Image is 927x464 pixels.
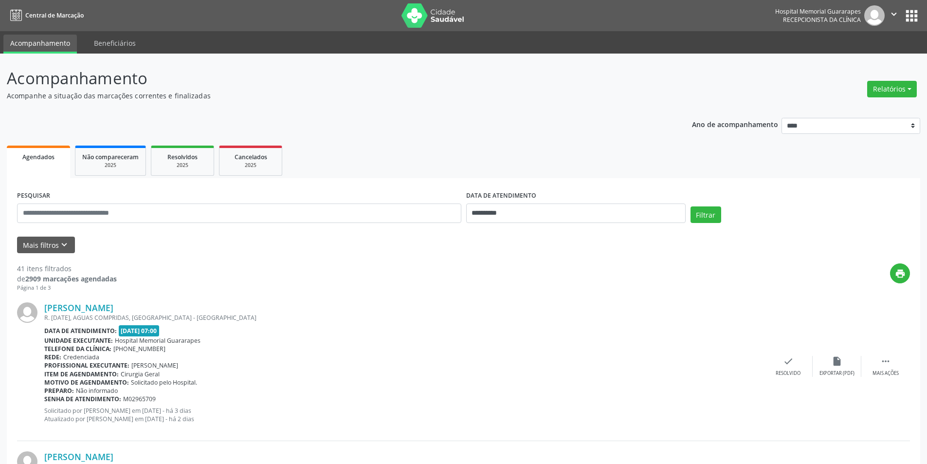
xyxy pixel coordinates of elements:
img: img [17,302,37,323]
div: 2025 [158,162,207,169]
p: Solicitado por [PERSON_NAME] em [DATE] - há 3 dias Atualizado por [PERSON_NAME] em [DATE] - há 2 ... [44,407,764,423]
p: Acompanhe a situação das marcações correntes e finalizadas [7,91,646,101]
span: Solicitado pelo Hospital. [131,378,197,387]
span: [DATE] 07:00 [119,325,160,336]
div: Exportar (PDF) [819,370,854,377]
p: Acompanhamento [7,66,646,91]
b: Preparo: [44,387,74,395]
span: [PHONE_NUMBER] [113,345,165,353]
span: Cirurgia Geral [121,370,160,378]
div: 2025 [226,162,275,169]
button:  [885,5,903,26]
div: Resolvido [776,370,800,377]
span: Recepcionista da clínica [783,16,861,24]
span: Central de Marcação [25,11,84,19]
b: Motivo de agendamento: [44,378,129,387]
span: Agendados [22,153,55,161]
div: 41 itens filtrados [17,263,117,274]
i: print [895,268,906,279]
a: Central de Marcação [7,7,84,23]
span: Não compareceram [82,153,139,161]
button: Mais filtroskeyboard_arrow_down [17,237,75,254]
div: Mais ações [872,370,899,377]
i: keyboard_arrow_down [59,240,70,250]
label: PESQUISAR [17,188,50,204]
a: Acompanhamento [3,35,77,54]
a: [PERSON_NAME] [44,302,113,313]
div: Página 1 de 3 [17,284,117,292]
i: check [783,356,794,367]
span: M02965709 [123,395,156,403]
span: [PERSON_NAME] [131,361,178,370]
img: img [864,5,885,26]
div: 2025 [82,162,139,169]
button: print [890,263,910,283]
b: Data de atendimento: [44,327,117,335]
div: R. [DATE], AGUAS COMPRIDAS, [GEOGRAPHIC_DATA] - [GEOGRAPHIC_DATA] [44,314,764,322]
strong: 2909 marcações agendadas [25,274,117,283]
p: Ano de acompanhamento [692,118,778,130]
a: [PERSON_NAME] [44,451,113,462]
b: Rede: [44,353,61,361]
b: Profissional executante: [44,361,129,370]
button: Filtrar [691,206,721,223]
div: de [17,274,117,284]
b: Unidade executante: [44,336,113,345]
span: Resolvidos [167,153,198,161]
b: Telefone da clínica: [44,345,111,353]
span: Não informado [76,387,118,395]
button: apps [903,7,920,24]
button: Relatórios [867,81,917,97]
span: Cancelados [235,153,267,161]
i:  [880,356,891,367]
b: Senha de atendimento: [44,395,121,403]
div: Hospital Memorial Guararapes [775,7,861,16]
i:  [889,9,899,19]
span: Hospital Memorial Guararapes [115,336,200,345]
i: insert_drive_file [832,356,842,367]
span: Credenciada [63,353,99,361]
b: Item de agendamento: [44,370,119,378]
label: DATA DE ATENDIMENTO [466,188,536,204]
a: Beneficiários [87,35,143,52]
